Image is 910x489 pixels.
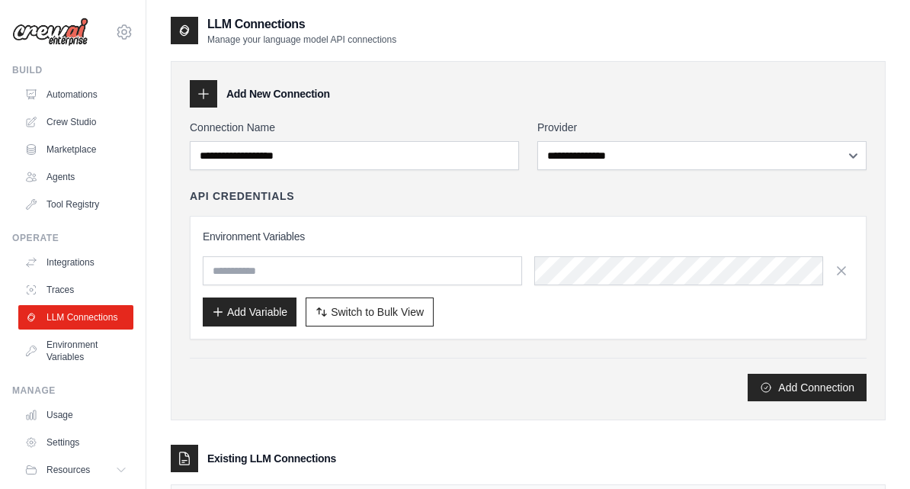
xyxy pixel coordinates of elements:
[748,374,867,401] button: Add Connection
[12,64,133,76] div: Build
[18,305,133,330] a: LLM Connections
[18,82,133,107] a: Automations
[18,403,133,427] a: Usage
[331,304,424,320] span: Switch to Bulk View
[306,298,434,327] button: Switch to Bulk View
[18,137,133,162] a: Marketplace
[12,384,133,397] div: Manage
[12,232,133,244] div: Operate
[190,120,519,135] label: Connection Name
[18,192,133,217] a: Tool Registry
[537,120,867,135] label: Provider
[203,229,854,244] h3: Environment Variables
[207,15,396,34] h2: LLM Connections
[18,278,133,302] a: Traces
[207,34,396,46] p: Manage your language model API connections
[18,165,133,189] a: Agents
[18,458,133,482] button: Resources
[190,188,294,204] h4: API Credentials
[46,464,90,476] span: Resources
[207,451,336,466] h3: Existing LLM Connections
[18,110,133,134] a: Crew Studio
[12,18,88,47] img: Logo
[203,298,296,327] button: Add Variable
[18,250,133,275] a: Integrations
[226,86,330,101] h3: Add New Connection
[18,333,133,369] a: Environment Variables
[18,430,133,455] a: Settings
